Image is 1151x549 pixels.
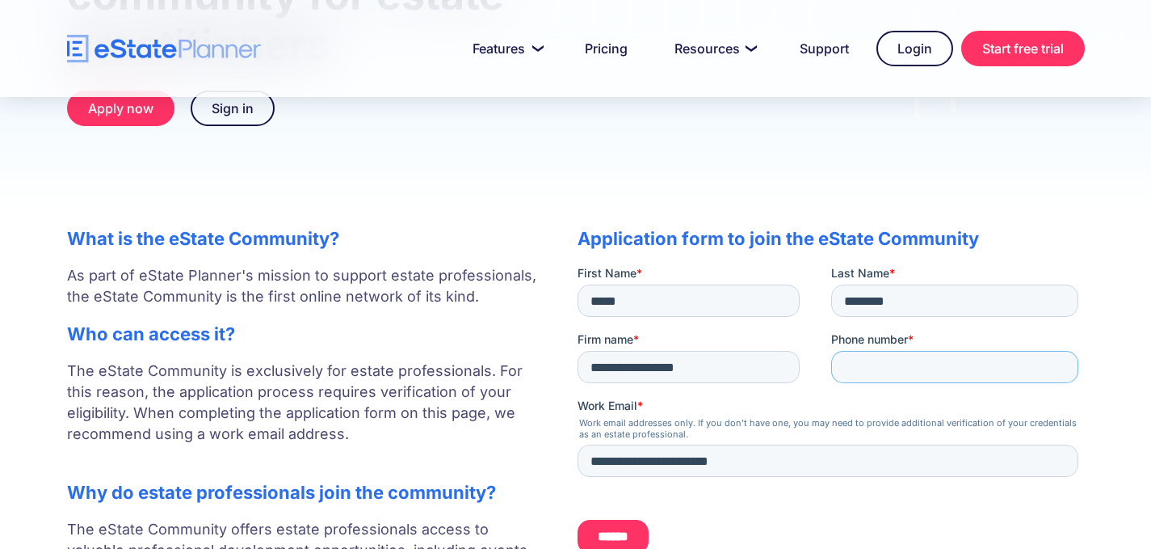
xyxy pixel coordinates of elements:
h2: Why do estate professionals join the community? [67,482,545,503]
a: Resources [655,32,772,65]
a: Login [876,31,953,66]
a: home [67,35,261,63]
p: The eState Community is exclusively for estate professionals. For this reason, the application pr... [67,361,545,466]
a: Apply now [67,91,174,126]
a: Support [780,32,868,65]
p: As part of eState Planner's mission to support estate professionals, the eState Community is the ... [67,265,545,307]
a: Pricing [565,32,647,65]
a: Features [453,32,557,65]
h2: Who can access it? [67,323,545,344]
a: Start free trial [961,31,1085,66]
a: Sign in [191,91,275,126]
h2: Application form to join the eState Community [578,228,1085,249]
h2: What is the eState Community? [67,228,545,249]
